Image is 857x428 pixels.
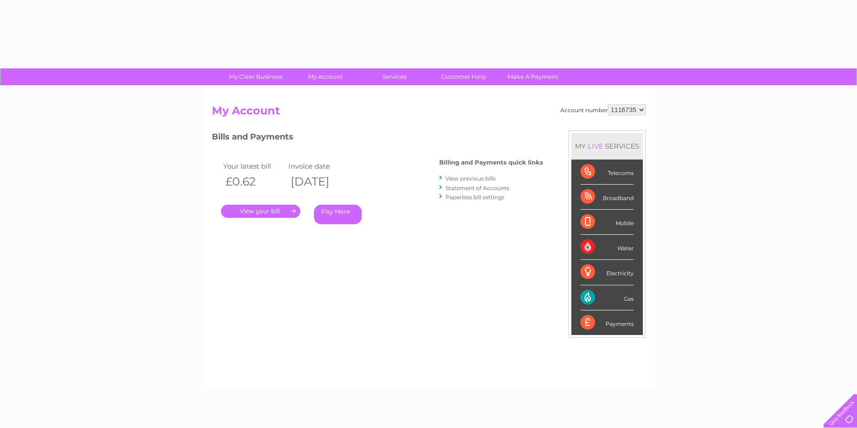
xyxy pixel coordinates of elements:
div: Mobile [580,210,634,235]
div: Account number [560,104,646,115]
td: Your latest bill [221,160,287,172]
h4: Billing and Payments quick links [439,159,543,166]
a: Services [357,68,432,85]
div: Electricity [580,260,634,285]
a: Paperless bill settings [446,194,504,201]
div: Water [580,235,634,260]
a: Make A Payment [495,68,570,85]
div: LIVE [586,142,605,150]
td: Invoice date [286,160,352,172]
div: Gas [580,285,634,310]
a: Pay Here [314,205,362,224]
th: [DATE] [286,172,352,191]
div: Telecoms [580,160,634,185]
a: My Clear Business [218,68,293,85]
a: View previous bills [446,175,496,182]
h2: My Account [212,104,646,122]
a: My Account [287,68,363,85]
div: Payments [580,310,634,335]
h3: Bills and Payments [212,130,543,146]
div: MY SERVICES [571,133,643,159]
a: Statement of Accounts [446,185,509,191]
div: Broadband [580,185,634,210]
a: Customer Help [426,68,501,85]
th: £0.62 [221,172,287,191]
a: . [221,205,300,218]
